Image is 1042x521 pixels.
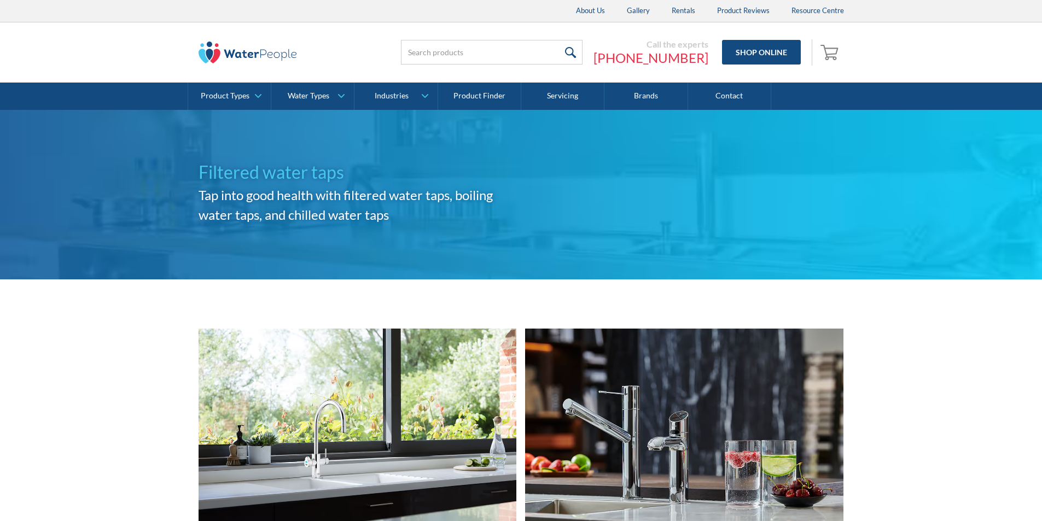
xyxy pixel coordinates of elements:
a: Brands [604,83,688,110]
img: The Water People [199,42,297,63]
div: Water Types [288,91,329,101]
input: Search products [401,40,583,65]
a: Product Types [188,83,271,110]
a: Water Types [271,83,354,110]
div: Industries [375,91,409,101]
a: Open cart [818,39,844,66]
a: Servicing [521,83,604,110]
a: Shop Online [722,40,801,65]
div: Product Types [201,91,249,101]
img: shopping cart [820,43,841,61]
h1: Filtered water taps [199,159,521,185]
a: Industries [354,83,437,110]
a: Contact [688,83,771,110]
a: Product Finder [438,83,521,110]
a: [PHONE_NUMBER] [593,50,708,66]
div: Call the experts [593,39,708,50]
h2: Tap into good health with filtered water taps, boiling water taps, and chilled water taps [199,185,521,225]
